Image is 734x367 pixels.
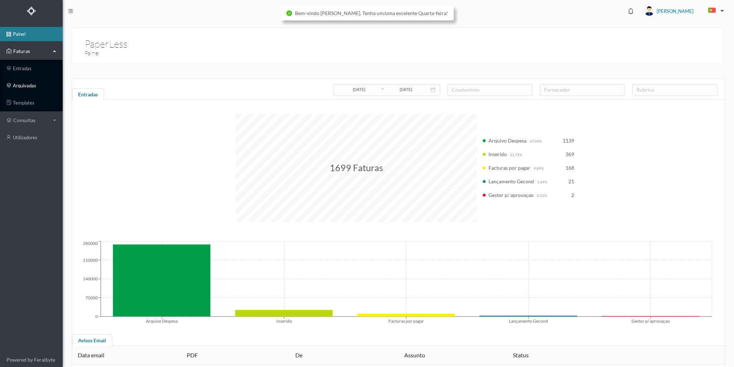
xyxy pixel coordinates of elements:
span: 0.12% [537,193,547,198]
tspan: 140000 [83,276,98,281]
span: PDF [187,352,198,358]
span: Status [513,352,529,358]
span: 21.72% [510,153,522,157]
span: Arquivo Despesa [488,137,526,144]
span: 369 [566,151,574,157]
tspan: 280000 [83,240,98,246]
div: rubrica [637,86,710,93]
span: Gestor p/ aprovaçao [488,192,534,198]
span: 1.24% [537,180,547,184]
span: 168 [566,165,574,171]
i: icon: bell [626,6,635,16]
span: consultas [13,117,49,124]
i: icon: check-circle [286,10,292,16]
tspan: 210000 [83,257,98,262]
img: Logo [27,6,36,15]
span: 1699 Faturas [330,162,383,173]
span: Faturas [11,48,51,55]
div: Entradas [72,88,104,103]
span: 2 [571,192,574,198]
tspan: Lançamento Gecond [509,318,548,323]
tspan: 70000 [85,295,98,300]
span: Data email [78,352,104,358]
tspan: Inserido [276,318,292,323]
i: icon: calendar [430,87,435,92]
div: condomínio [452,86,525,93]
span: 67.04% [530,139,542,143]
span: Bem-vindo [PERSON_NAME]. Tenha um/uma excelente Quarta-feira! [295,10,448,16]
span: Assunto [404,352,425,358]
span: Lançamento Gecond [488,178,534,184]
span: 9.89% [534,166,544,170]
span: De [295,352,302,358]
tspan: Facturas por pagar [389,318,424,323]
div: fornecedor [544,86,618,93]
span: Facturas por pagar [488,165,530,171]
span: 21 [568,178,574,184]
div: Avisos Email [72,334,112,349]
img: user_titan3.af2715ee.jpg [644,6,654,16]
i: icon: menu-fold [68,9,73,14]
input: Data inicial [337,86,381,94]
tspan: Arquivo Despesa [146,318,178,323]
input: Data final [384,86,428,94]
span: 1139 [563,137,574,144]
span: Inserido [488,151,507,157]
h1: PaperLess [85,36,128,39]
tspan: Gestor p/ aprovaçao [631,318,670,323]
tspan: 0 [95,314,98,319]
h3: Painel [85,49,401,58]
button: PT [702,5,727,16]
